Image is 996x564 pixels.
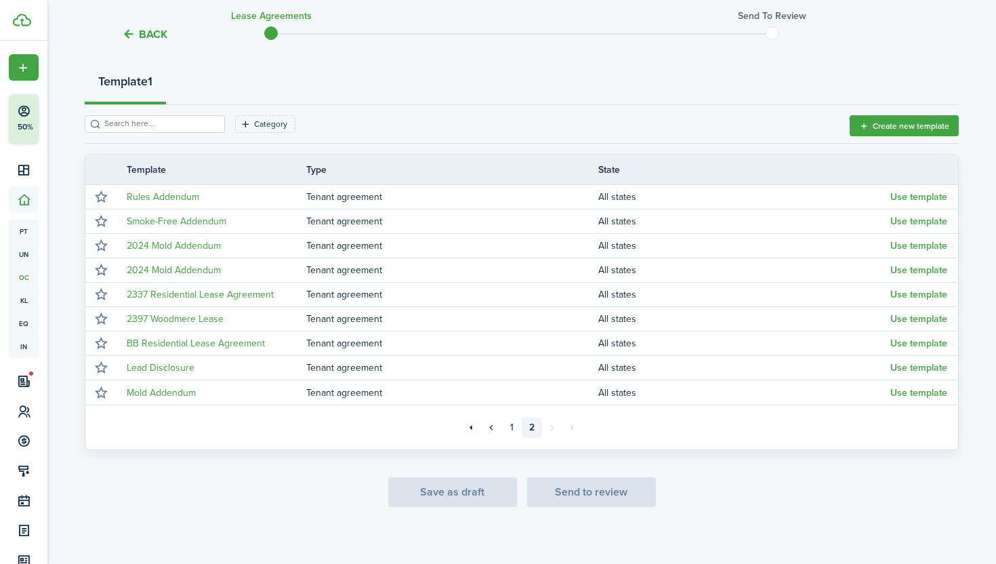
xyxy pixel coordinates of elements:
td: Tenant agreement [306,310,598,328]
button: Mark as favourite [91,359,110,378]
button: Mark as favourite [91,285,110,304]
button: Mark as favourite [91,334,110,353]
a: un [9,243,39,266]
td: Tenant agreement [306,212,598,230]
button: Use template [890,388,947,399]
button: Use template [890,289,947,300]
button: Use template [890,265,947,276]
a: 2 [522,418,542,438]
td: All states [598,310,890,328]
filter-tag-label: Category [254,118,287,130]
td: Tenant agreement [306,237,598,255]
td: All states [598,261,890,279]
a: eq [9,312,39,335]
filter-tag: Open filter [235,115,295,133]
td: Tenant agreement [306,359,598,377]
img: TenantCloud [13,14,31,26]
button: Use template [890,216,947,227]
a: kl [9,289,39,312]
a: Last [562,418,583,438]
a: 2024 Mold Addendum [127,239,221,253]
a: Rules Addendum [127,190,199,204]
th: Type [306,163,598,177]
td: All states [598,384,890,402]
th: Template [117,163,306,177]
button: Mark as favourite [91,383,110,402]
button: Mark as favourite [91,212,110,231]
td: Tenant agreement [306,285,598,304]
button: Use template [890,241,947,251]
strong: 1 [148,73,152,91]
button: Create new template [850,115,959,136]
button: Use template [890,338,947,349]
button: Use template [890,192,947,203]
td: Tenant agreement [306,261,598,279]
input: Search here... [101,117,220,130]
td: All states [598,334,890,352]
button: Mark as favourite [91,261,110,280]
td: All states [598,212,890,230]
a: 2337 Residential Lease Agreement [127,287,274,302]
td: All states [598,285,890,304]
button: 50% [9,94,121,143]
button: Open menu [9,54,39,81]
a: Previous [481,418,501,438]
button: Use template [890,363,947,374]
h3: Send to review [738,9,806,23]
a: pt [9,220,39,243]
td: Tenant agreement [306,384,598,402]
button: Mark as favourite [91,237,110,256]
h3: Lease Agreements [231,9,312,23]
td: Tenant agreement [306,334,598,352]
a: Smoke-Free Addendum [127,214,226,228]
td: All states [598,237,890,255]
a: 2024 Mold Addendum [127,263,221,277]
th: State [598,163,890,177]
td: Tenant agreement [306,188,598,206]
a: First [461,418,481,438]
strong: Template [98,73,148,91]
button: Use template [890,314,947,325]
p: 50% [17,121,34,133]
a: oc [9,266,39,289]
a: 1 [501,418,522,438]
a: Next [542,418,562,438]
a: Lead Disclosure [127,361,194,375]
a: in [9,335,39,358]
button: Mark as favourite [91,188,110,207]
button: Mark as favourite [91,310,110,329]
td: All states [598,359,890,377]
a: 2397 Woodmere Lease [127,312,224,326]
td: All states [598,188,890,206]
a: BB Residential Lease Agreement [127,336,265,350]
button: Back [122,27,167,41]
a: Mold Addendum [127,386,196,400]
